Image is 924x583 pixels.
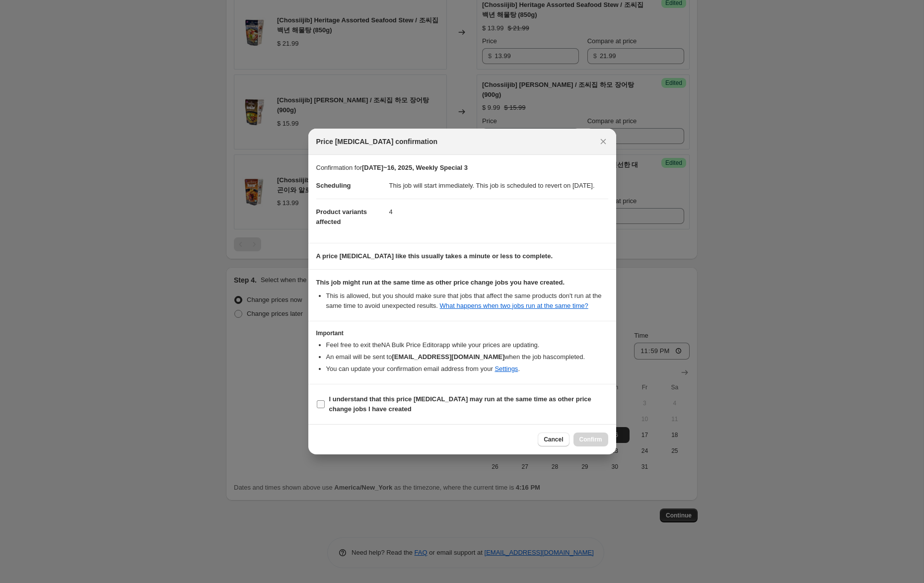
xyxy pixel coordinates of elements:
span: Cancel [544,436,563,443]
button: Close [596,135,610,148]
li: This is allowed, but you should make sure that jobs that affect the same products don ' t run at ... [326,291,608,311]
li: Feel free to exit the NA Bulk Price Editor app while your prices are updating. [326,340,608,350]
a: Settings [495,365,518,372]
b: [EMAIL_ADDRESS][DOMAIN_NAME] [392,353,504,361]
h3: Important [316,329,608,337]
b: This job might run at the same time as other price change jobs you have created. [316,279,565,286]
b: I understand that this price [MEDICAL_DATA] may run at the same time as other price change jobs I... [329,395,591,413]
li: You can update your confirmation email address from your . [326,364,608,374]
li: An email will be sent to when the job has completed . [326,352,608,362]
span: Product variants affected [316,208,367,225]
p: Confirmation for [316,163,608,173]
dd: 4 [389,199,608,225]
b: A price [MEDICAL_DATA] like this usually takes a minute or less to complete. [316,252,553,260]
button: Cancel [538,433,569,446]
span: Scheduling [316,182,351,189]
span: Price [MEDICAL_DATA] confirmation [316,137,438,146]
b: [DATE]~16, 2025, Weekly Special 3 [362,164,468,171]
a: What happens when two jobs run at the same time? [440,302,588,309]
dd: This job will start immediately. This job is scheduled to revert on [DATE]. [389,173,608,199]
